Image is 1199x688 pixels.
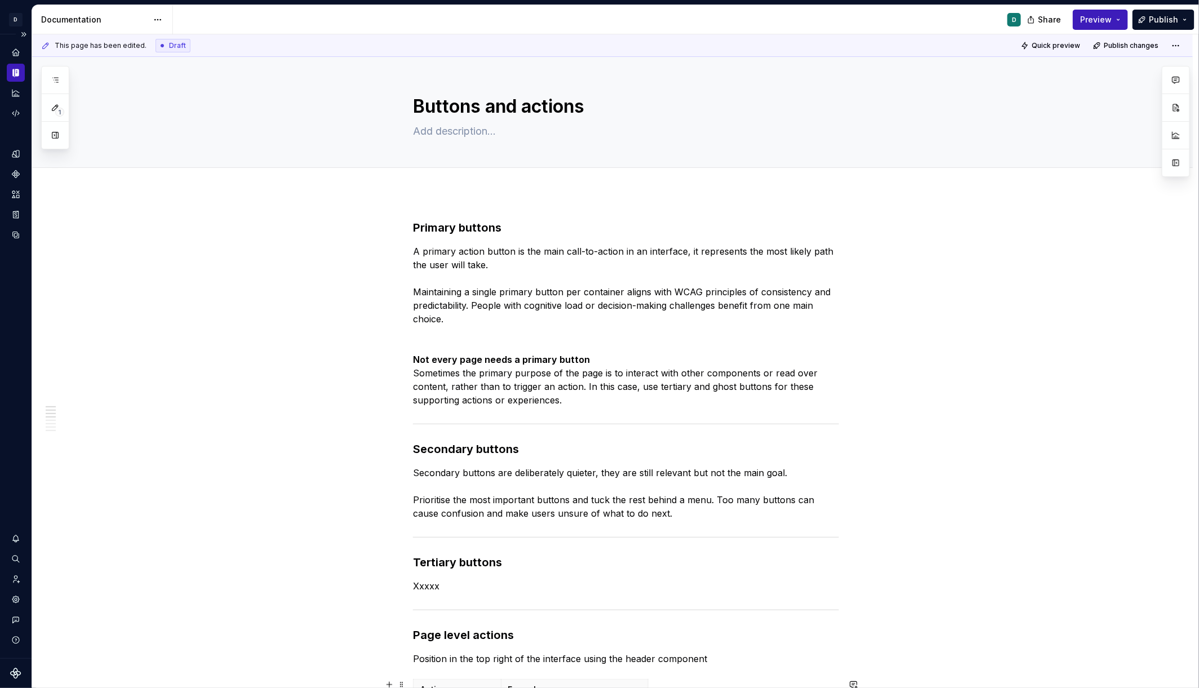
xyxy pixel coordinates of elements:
a: Storybook stories [7,206,25,224]
button: Publish changes [1090,38,1164,54]
p: Position in the top right of the interface using the header component [413,652,839,665]
span: Quick preview [1032,41,1080,50]
button: Preview [1073,10,1128,30]
button: Contact support [7,611,25,629]
p: Sometimes the primary purpose of the page is to interact with other components or read over conte... [413,353,839,407]
a: Data sources [7,226,25,244]
a: Analytics [7,84,25,102]
span: Draft [169,41,186,50]
div: D [9,13,23,26]
strong: Primary buttons [413,221,501,234]
div: D [1012,15,1016,24]
span: 1 [55,108,64,117]
div: Documentation [41,14,148,25]
a: Components [7,165,25,183]
strong: Secondary buttons [413,442,519,456]
span: Publish changes [1104,41,1158,50]
p: A primary action button is the main call-to-action in an interface, it represents the most likely... [413,245,839,326]
a: Code automation [7,104,25,122]
a: Design tokens [7,145,25,163]
a: Home [7,43,25,61]
span: This page has been edited. [55,41,146,50]
p: Xxxxx [413,579,839,593]
textarea: Buttons and actions [411,93,837,120]
button: Search ⌘K [7,550,25,568]
button: Quick preview [1018,38,1085,54]
button: D [2,7,29,32]
a: Settings [7,591,25,609]
h3: Page level actions [413,627,839,643]
button: Notifications [7,530,25,548]
p: Secondary buttons are deliberately quieter, they are still relevant but not the main goal. Priori... [413,466,839,520]
a: Documentation [7,64,25,82]
a: Invite team [7,570,25,588]
button: Expand sidebar [16,26,32,42]
h3: Tertiary buttons [413,554,839,570]
strong: Not every page needs a primary button [413,354,590,365]
a: Assets [7,185,25,203]
span: Share [1038,14,1061,25]
span: Preview [1080,14,1112,25]
button: Share [1022,10,1068,30]
svg: Supernova Logo [10,668,21,679]
span: Publish [1149,14,1178,25]
button: Publish [1133,10,1194,30]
